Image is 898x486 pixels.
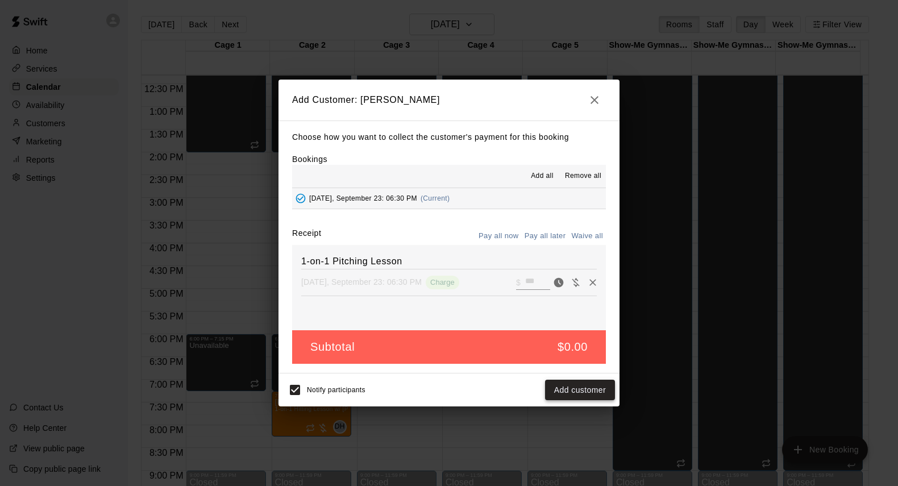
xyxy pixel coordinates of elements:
[292,190,309,207] button: Added - Collect Payment
[545,380,615,401] button: Add customer
[476,227,522,245] button: Pay all now
[522,227,569,245] button: Pay all later
[550,277,567,286] span: Pay now
[531,171,554,182] span: Add all
[292,155,327,164] label: Bookings
[558,339,588,355] h5: $0.00
[278,80,620,121] h2: Add Customer: [PERSON_NAME]
[560,167,606,185] button: Remove all
[309,194,417,202] span: [DATE], September 23: 06:30 PM
[310,339,355,355] h5: Subtotal
[516,277,521,288] p: $
[292,130,606,144] p: Choose how you want to collect the customer's payment for this booking
[421,194,450,202] span: (Current)
[292,188,606,209] button: Added - Collect Payment[DATE], September 23: 06:30 PM(Current)
[292,227,321,245] label: Receipt
[584,274,601,291] button: Remove
[565,171,601,182] span: Remove all
[301,254,597,269] h6: 1-on-1 Pitching Lesson
[567,277,584,286] span: Waive payment
[307,386,365,394] span: Notify participants
[524,167,560,185] button: Add all
[568,227,606,245] button: Waive all
[301,276,422,288] p: [DATE], September 23: 06:30 PM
